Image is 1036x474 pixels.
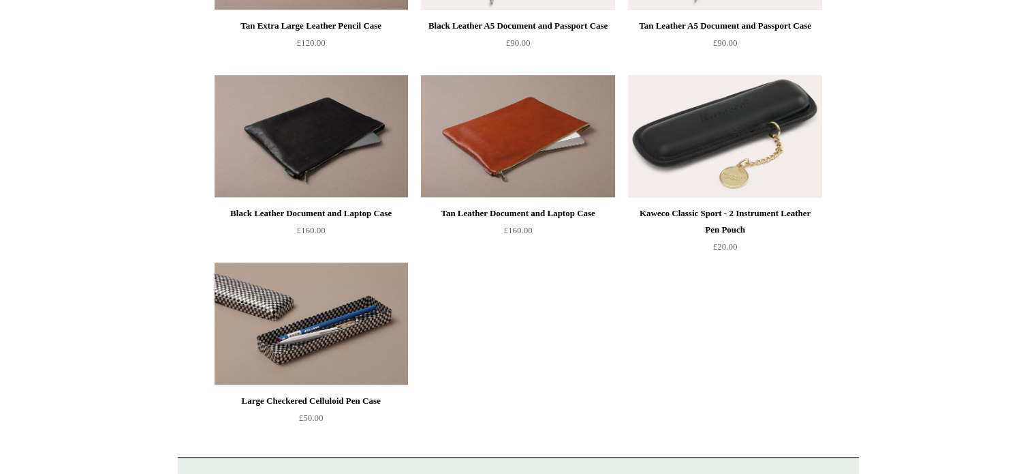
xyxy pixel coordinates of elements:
[628,75,821,198] img: Kaweco Classic Sport - 2 Instrument Leather Pen Pouch
[628,75,821,198] a: Kaweco Classic Sport - 2 Instrument Leather Pen Pouch Kaweco Classic Sport - 2 Instrument Leather...
[218,18,405,34] div: Tan Extra Large Leather Pencil Case
[296,225,325,235] span: £160.00
[215,18,408,74] a: Tan Extra Large Leather Pencil Case £120.00
[215,263,408,385] img: Large Checkered Celluloid Pen Case
[218,393,405,409] div: Large Checkered Celluloid Pen Case
[421,205,614,261] a: Tan Leather Document and Laptop Case £160.00
[296,38,325,48] span: £120.00
[421,75,614,198] a: Tan Leather Document and Laptop Case Tan Leather Document and Laptop Case
[713,241,738,252] span: £20.00
[424,205,611,222] div: Tan Leather Document and Laptop Case
[631,205,818,238] div: Kaweco Classic Sport - 2 Instrument Leather Pen Pouch
[424,18,611,34] div: Black Leather A5 Document and Passport Case
[299,413,324,423] span: £50.00
[215,393,408,449] a: Large Checkered Celluloid Pen Case £50.00
[631,18,818,34] div: Tan Leather A5 Document and Passport Case
[628,205,821,261] a: Kaweco Classic Sport - 2 Instrument Leather Pen Pouch £20.00
[421,75,614,198] img: Tan Leather Document and Laptop Case
[215,75,408,198] img: Black Leather Document and Laptop Case
[215,75,408,198] a: Black Leather Document and Laptop Case Black Leather Document and Laptop Case
[503,225,532,235] span: £160.00
[421,18,614,74] a: Black Leather A5 Document and Passport Case £90.00
[215,263,408,385] a: Large Checkered Celluloid Pen Case Large Checkered Celluloid Pen Case
[713,38,738,48] span: £90.00
[506,38,531,48] span: £90.00
[628,18,821,74] a: Tan Leather A5 Document and Passport Case £90.00
[218,205,405,222] div: Black Leather Document and Laptop Case
[215,205,408,261] a: Black Leather Document and Laptop Case £160.00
